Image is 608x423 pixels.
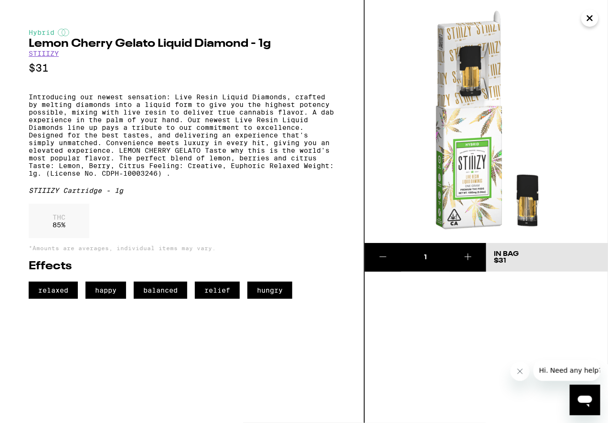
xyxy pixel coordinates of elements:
[29,282,78,299] span: relaxed
[29,93,335,177] p: Introducing our newest sensation: Live Resin Liquid Diamonds, crafted by melting diamonds into a ...
[570,385,600,415] iframe: Button to launch messaging window
[29,204,89,238] div: 85 %
[247,282,292,299] span: hungry
[401,253,450,262] div: 1
[195,282,240,299] span: relief
[494,257,506,264] span: $31
[134,282,187,299] span: balanced
[581,10,598,27] button: Close
[29,29,335,36] div: Hybrid
[29,245,335,251] p: *Amounts are averages, individual items may vary.
[494,251,519,257] div: In Bag
[29,50,59,57] a: STIIIZY
[53,213,65,221] p: THC
[29,38,335,50] h2: Lemon Cherry Gelato Liquid Diamond - 1g
[533,360,600,381] iframe: Message from company
[29,261,335,272] h2: Effects
[29,187,335,194] div: STIIIZY Cartridge - 1g
[58,29,69,36] img: hybridColor.svg
[486,243,608,272] button: In Bag$31
[85,282,126,299] span: happy
[29,62,335,74] p: $31
[6,7,69,14] span: Hi. Need any help?
[511,362,530,381] iframe: Close message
